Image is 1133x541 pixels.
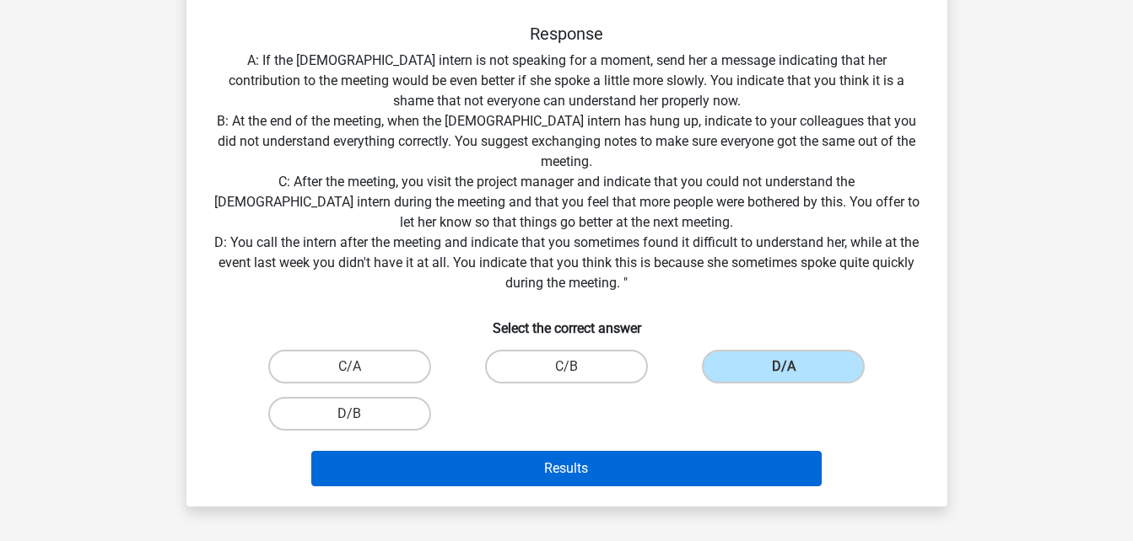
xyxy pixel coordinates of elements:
[268,397,431,431] label: D/B
[268,350,431,383] label: C/A
[702,350,865,383] label: D/A
[485,350,648,383] label: C/B
[213,24,920,44] h5: Response
[213,307,920,336] h6: Select the correct answer
[311,451,822,486] button: Results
